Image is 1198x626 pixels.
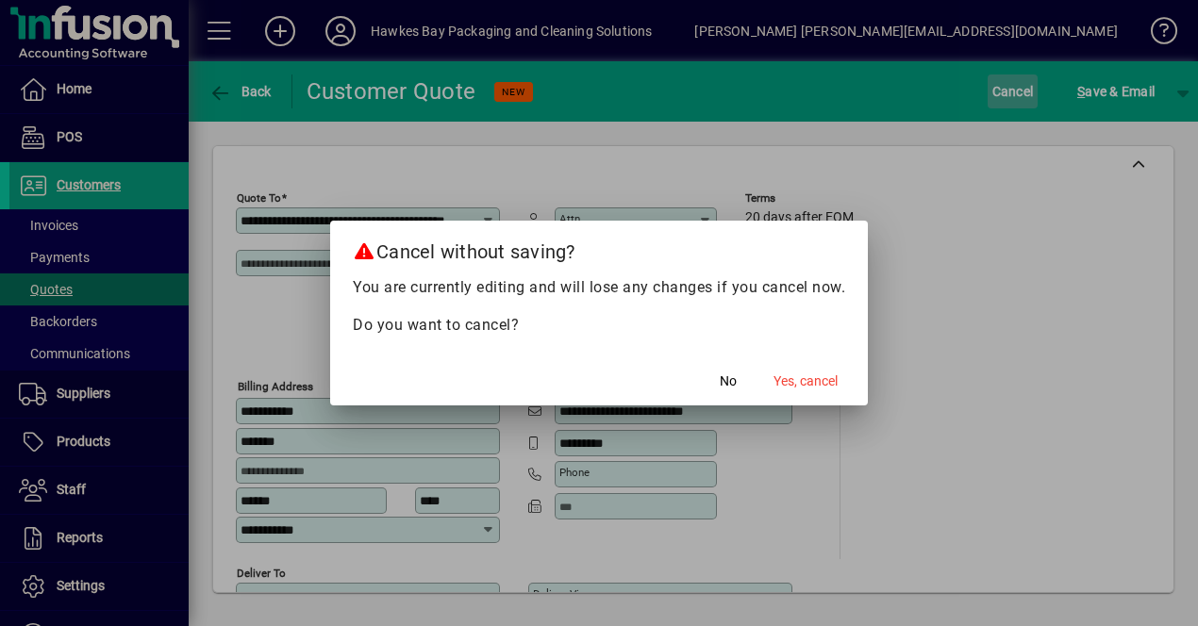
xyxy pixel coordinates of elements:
button: No [698,364,758,398]
span: Yes, cancel [774,371,838,391]
p: You are currently editing and will lose any changes if you cancel now. [353,276,845,299]
span: No [720,371,737,391]
p: Do you want to cancel? [353,314,845,337]
h2: Cancel without saving? [330,221,868,275]
button: Yes, cancel [766,364,845,398]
